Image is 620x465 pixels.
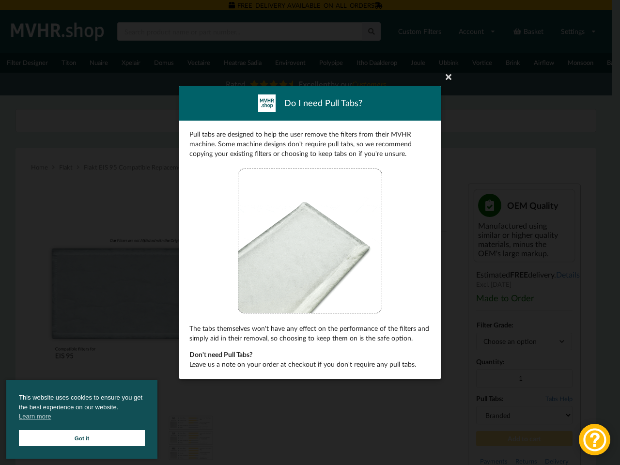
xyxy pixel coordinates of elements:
a: cookies - Learn more [19,412,51,421]
img: mvhr-inverted.png [258,94,276,112]
a: Got it cookie [19,430,145,446]
span: This website uses cookies to ensure you get the best experience on our website. [19,393,145,424]
div: cookieconsent [6,380,157,459]
p: Leave us a note on your order at checkout if you don't require any pull tabs. [189,350,431,369]
span: Do I need Pull Tabs? [284,97,362,109]
b: Don't need Pull Tabs? [189,350,252,358]
p: Pull tabs are designed to help the user remove the filters from their MVHR machine. Some machine ... [189,129,431,158]
p: The tabs themselves won't have any effect on the performance of the filters and simply aid in the... [189,324,431,343]
img: Label_GIF_Small.gif [238,169,383,313]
